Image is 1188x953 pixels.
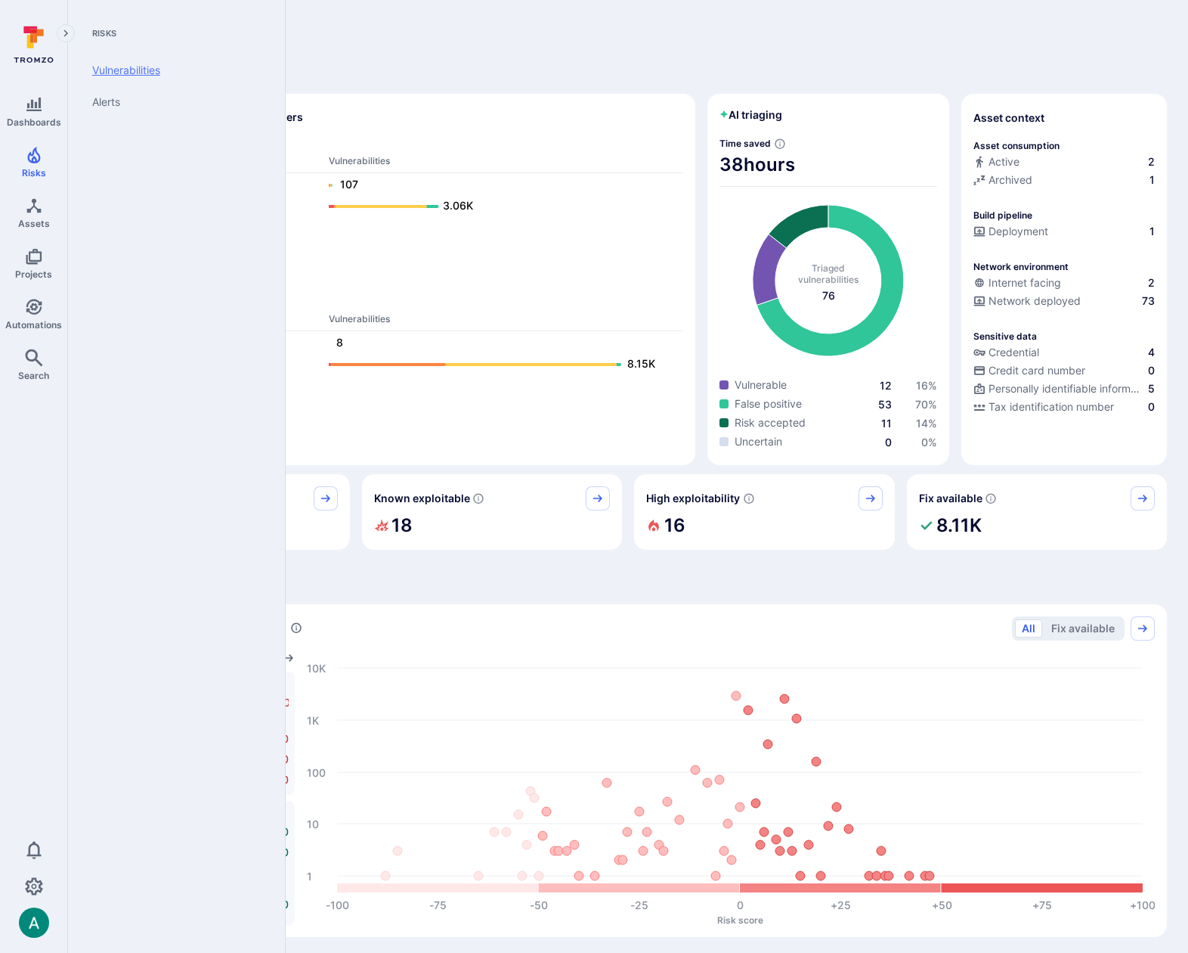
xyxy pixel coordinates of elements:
[878,398,892,411] a: 53
[101,137,683,148] span: Dev scanners
[80,86,267,118] a: Alerts
[988,345,1039,360] span: Credential
[915,398,937,411] a: 70%
[988,154,1019,169] span: Active
[973,140,1060,151] p: Asset consumption
[307,713,319,726] text: 1K
[18,218,50,229] span: Assets
[18,370,49,381] span: Search
[973,224,1155,239] a: Deployment1
[973,275,1155,290] a: Internet facing2
[915,398,937,411] span: 70 %
[916,417,937,430] a: 14%
[988,172,1032,188] span: Archived
[973,345,1155,363] div: Evidence indicative of handling user or service credentials
[19,908,49,938] div: Arjan Dehar
[290,620,302,636] div: Number of vulnerabilities in status 'Open' 'Triaged' and 'In process' grouped by score
[329,355,668,374] a: 8.15K
[885,436,892,449] a: 0
[1032,899,1052,911] text: +75
[973,172,1155,191] div: Code repository is archived
[328,312,683,331] th: Vulnerabilities
[973,381,1155,396] a: Personally identifiable information (PII)5
[988,363,1085,378] span: Credit card number
[936,511,982,541] h2: 8.11K
[973,275,1061,290] div: Internet facing
[973,293,1081,309] div: Network deployed
[973,275,1155,293] div: Evidence that an asset is internet facing
[19,908,49,938] img: ACg8ocLSa5mPYBaXNx3eFu_EmspyJX0laNWN7cXOFirfQ7srZveEpg=s96-c
[988,224,1048,239] span: Deployment
[22,167,46,178] span: Risks
[329,334,668,352] a: 8
[973,261,1069,272] p: Network environment
[988,293,1081,309] span: Network deployed
[7,116,61,128] span: Dashboards
[101,295,683,306] span: Ops scanners
[916,417,937,430] span: 14 %
[932,899,952,911] text: +50
[988,381,1145,396] span: Personally identifiable information (PII)
[988,275,1061,290] span: Internet facing
[1148,275,1155,290] span: 2
[60,27,71,40] i: Expand navigation menu
[307,661,326,674] text: 10K
[307,817,319,830] text: 10
[985,492,997,504] svg: Vulnerabilities with fix available
[719,107,782,123] h2: AI triaging
[80,27,267,39] span: Risks
[743,492,755,504] svg: EPSS score ≥ 0.7
[89,574,1167,595] span: Prioritize
[973,293,1155,309] a: Network deployed73
[973,399,1155,414] a: Tax identification number0
[921,436,937,449] span: 0 %
[5,319,62,331] span: Automations
[1015,619,1042,638] button: All
[328,154,683,173] th: Vulnerabilities
[719,138,771,149] span: Time saved
[1148,345,1155,360] span: 4
[735,434,782,449] span: Uncertain
[973,345,1155,360] a: Credential4
[362,474,623,550] div: Known exploitable
[735,377,787,393] span: Vulnerable
[429,899,447,911] text: -75
[973,345,1039,360] div: Credential
[973,381,1145,396] div: Personally identifiable information (PII)
[1148,399,1155,414] span: 0
[307,765,326,778] text: 100
[973,210,1032,221] p: Build pipeline
[973,224,1048,239] div: Deployment
[973,172,1155,188] a: Archived1
[374,491,470,506] span: Known exploitable
[798,262,859,285] span: Triaged vulnerabilities
[1149,172,1155,188] span: 1
[329,176,668,194] a: 107
[881,417,892,430] a: 11
[1148,154,1155,169] span: 2
[336,336,343,349] text: 8
[717,914,763,925] text: Risk score
[880,379,892,392] a: 12
[57,24,75,42] button: Expand navigation menu
[326,899,349,911] text: -100
[664,511,685,541] h2: 16
[973,363,1085,378] div: Credit card number
[973,224,1155,242] div: Configured deployment pipeline
[916,379,937,392] a: 16%
[973,293,1155,312] div: Evidence that the asset is packaged and deployed somewhere
[1142,293,1155,309] span: 73
[1130,899,1156,911] text: +100
[973,363,1155,381] div: Evidence indicative of processing credit card numbers
[774,138,786,150] svg: Estimated based on an average time of 30 mins needed to triage each vulnerability
[822,288,835,303] span: total
[646,491,740,506] span: High exploitability
[973,399,1114,414] div: Tax identification number
[627,357,655,370] text: 8.15K
[973,110,1044,126] span: Asset context
[329,197,668,216] a: 3.06K
[973,381,1155,399] div: Evidence indicative of processing personally identifiable information
[921,436,937,449] a: 0%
